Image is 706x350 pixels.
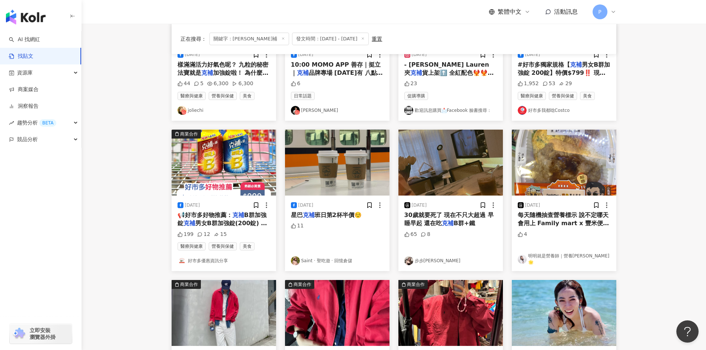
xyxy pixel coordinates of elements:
div: post-image商業合作 [285,280,390,346]
span: 營養與保健 [209,92,237,100]
span: 品牌專場 [DATE]有 八點檔女神…… 😍😍 20分鐘後線上見🫡 [291,69,383,84]
img: post-image [512,130,616,196]
img: post-image [512,280,616,346]
a: KOL Avatar明明就是營養師｜營養[PERSON_NAME]🌟 [518,253,610,266]
a: 商案媒合 [9,86,39,93]
span: 繁體中文 [498,8,521,16]
span: 星巴 [291,211,303,219]
div: [DATE] [298,202,314,209]
div: 11 [291,222,304,230]
span: 加強錠啦！ 為什麼選 [213,69,269,76]
span: 班日第2杯半價☺️ [315,211,362,219]
span: 10:00 MOMO APP 善存｜挺立｜ [291,61,381,76]
span: 立即安裝 瀏覽器外掛 [30,327,56,340]
div: 4 [518,231,527,238]
div: 重置 [372,36,382,42]
img: post-image [398,130,503,196]
a: chrome extension立即安裝 瀏覽器外掛 [10,324,72,344]
img: post-image [285,130,390,196]
div: [DATE] [525,202,540,209]
a: 找貼文 [9,53,33,60]
img: post-image [285,280,390,346]
span: 資源庫 [17,64,33,81]
div: 15 [214,231,227,238]
div: 商業合作 [294,281,311,288]
img: KOL Avatar [291,106,300,115]
div: 商業合作 [407,281,425,288]
div: 44 [178,80,190,87]
span: rise [9,120,14,126]
div: [DATE] [412,51,427,58]
img: KOL Avatar [404,106,413,115]
mark: 克補 [232,211,244,219]
div: 商業合作 [180,281,198,288]
span: 每天隨機抽查營養標示 說不定哪天會用上 Family mart x 豐米便當-[GEOGRAPHIC_DATA]滷排 熱量564大卡 蛋白質18公克 脂肪19公克 碳水化合物80.2公克 鈉94... [518,211,609,268]
a: KOL Avatar歡迎訊息購買📩Facebook 臉書搜尋： [404,106,497,115]
img: KOL Avatar [404,256,413,265]
span: 營養與保健 [549,92,577,100]
a: KOL AvatarSaint ‧ 聖吃遊 ‧ 回憶倉儲 [291,256,384,265]
mark: 克補 [297,69,309,76]
div: post-image商業合作 [172,130,276,196]
img: chrome extension [12,328,26,340]
span: 發文時間：[DATE] - [DATE] [292,33,369,45]
span: 30歲就要死了 現在不只大超過 早睡早起 還在吃 [404,211,494,227]
span: P [598,8,601,16]
span: 美食 [240,242,255,250]
span: B群加強錠 [178,211,266,227]
span: #好市多獨家規格【 [518,61,570,68]
img: KOL Avatar [518,106,527,115]
span: 趨勢分析 [17,114,56,131]
div: [DATE] [185,51,200,58]
mark: 克補 [442,220,454,227]
span: 貨上架⬆️ 全紅配色🐦‍🔥🐦‍🔥🐦‍🔥 男女可穿👫 深藍小馬刺繡🐴 全新現貨販售3980元🧧 [404,69,495,93]
mark: 克補 [570,61,582,68]
div: 6 [291,80,301,87]
div: 商業合作 [180,130,198,138]
img: post-image [172,280,276,346]
div: [DATE] [298,51,314,58]
img: post-image [172,130,276,196]
img: KOL Avatar [291,256,300,265]
div: post-image商業合作 [172,280,276,346]
span: 競品分析 [17,131,38,148]
iframe: Help Scout Beacon - Open [676,320,699,343]
span: 醫療與健康 [178,92,206,100]
a: searchAI 找網紅 [9,36,40,43]
div: [DATE] [185,202,200,209]
div: [DATE] [412,202,427,209]
a: 洞察報告 [9,103,39,110]
img: KOL Avatar [178,106,186,115]
a: KOL Avatar好市多優惠資訊分享 [178,256,270,265]
span: 男女B群加強錠(200錠) ➜ 男性+鋅、女性+鐵，好市多熱銷必買🔥實體賣場$999，線上購物$1,029(含運費) 線上購物這裡買：[URL][DOMAIN_NAME] 是不是早起上班一過中午... [178,220,269,293]
mark: 克補 [303,211,315,219]
div: 8 [421,231,430,238]
div: 23 [404,80,417,87]
span: 關鍵字：[PERSON_NAME]補 [209,33,289,45]
span: 美食 [580,92,595,100]
a: KOL Avatar步步[PERSON_NAME] [404,256,497,265]
span: - [PERSON_NAME] Lauren 夾 [404,61,489,76]
span: 📢好市多好物推薦： [178,211,232,219]
img: KOL Avatar [518,255,527,264]
span: 促購導購 [404,92,428,100]
div: 12 [197,231,210,238]
span: B群+鐵 [454,220,475,227]
span: 正在搜尋 ： [180,36,206,42]
div: 5 [194,80,203,87]
span: 醫療與健康 [178,242,206,250]
div: post-image商業合作 [398,280,503,346]
div: 199 [178,231,194,238]
span: 活動訊息 [554,8,578,15]
span: 日常話題 [291,92,315,100]
a: KOL Avatar好市多我都唸Costco [518,106,610,115]
span: 醫療與健康 [518,92,546,100]
span: 美食 [240,92,255,100]
span: 營養與保健 [209,242,237,250]
mark: 克補 [183,220,195,227]
div: [DATE] [525,51,540,58]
